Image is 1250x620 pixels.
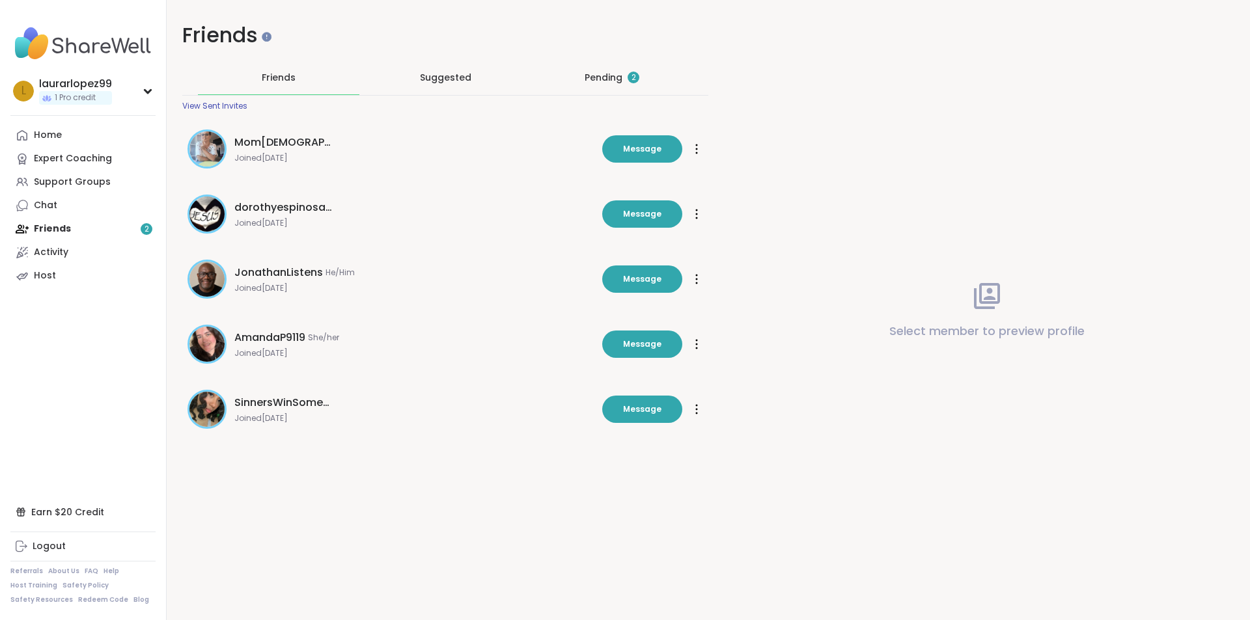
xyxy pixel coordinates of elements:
[10,147,156,170] a: Expert Coaching
[234,395,332,411] span: SinnersWinSometimes
[234,153,594,163] span: Joined [DATE]
[10,194,156,217] a: Chat
[602,265,682,293] button: Message
[308,332,339,343] span: She/her
[889,322,1085,340] p: Select member to preview profile
[234,200,332,215] span: dorothyespinosa26
[189,327,225,362] img: AmandaP9119
[55,92,96,103] span: 1 Pro credit
[62,581,109,590] a: Safety Policy
[33,540,66,553] div: Logout
[602,135,682,163] button: Message
[48,567,79,576] a: About Us
[189,262,225,297] img: JonathanListens
[234,283,594,293] span: Joined [DATE]
[21,83,26,100] span: l
[602,200,682,228] button: Message
[34,246,68,259] div: Activity
[623,208,661,220] span: Message
[10,567,43,576] a: Referrals
[34,129,62,142] div: Home
[10,21,156,66] img: ShareWell Nav Logo
[10,241,156,264] a: Activity
[234,265,323,280] span: JonathanListens
[602,396,682,423] button: Message
[182,101,247,111] div: View Sent Invites
[623,338,661,350] span: Message
[34,269,56,282] div: Host
[585,71,639,84] div: Pending
[234,413,594,424] span: Joined [DATE]
[326,267,355,278] span: He/Him
[189,196,225,232] img: dorothyespinosa26
[189,131,225,167] img: Mom1
[85,567,98,576] a: FAQ
[10,170,156,194] a: Support Groups
[34,176,111,189] div: Support Groups
[623,273,661,285] span: Message
[10,124,156,147] a: Home
[602,330,682,358] button: Message
[133,595,149,604] a: Blog
[34,152,112,165] div: Expert Coaching
[10,535,156,558] a: Logout
[234,135,332,150] span: Mom[DEMOGRAPHIC_DATA]
[623,143,661,155] span: Message
[39,77,112,91] div: laurarlopez99
[262,32,271,42] iframe: Spotlight
[182,21,708,50] h1: Friends
[10,581,57,590] a: Host Training
[10,500,156,524] div: Earn $20 Credit
[34,199,57,212] div: Chat
[104,567,119,576] a: Help
[623,403,661,415] span: Message
[189,392,225,427] img: SinnersWinSometimes
[632,72,636,83] span: 2
[234,330,305,345] span: AmandaP9119
[10,264,156,288] a: Host
[10,595,73,604] a: Safety Resources
[420,71,471,84] span: Suggested
[234,348,594,358] span: Joined [DATE]
[262,71,296,84] span: Friends
[78,595,128,604] a: Redeem Code
[234,218,594,228] span: Joined [DATE]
